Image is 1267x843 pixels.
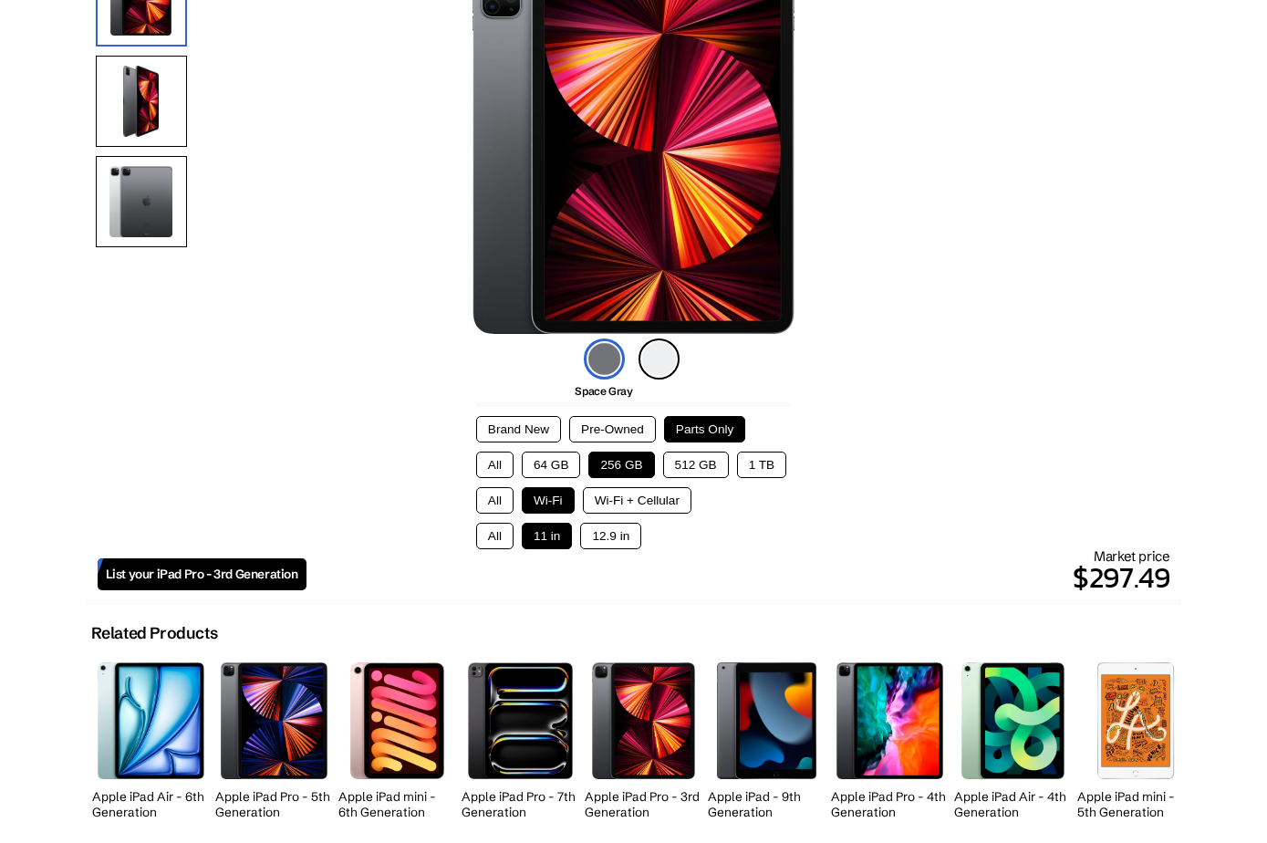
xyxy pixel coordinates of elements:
a: iPad Pro (7th Generation) Apple iPad Pro - 7th Generation [462,652,580,825]
a: iPad Air (6th Generation) Apple iPad Air - 6th Generation [92,652,211,825]
p: $297.49 [306,556,1170,599]
h2: Related Products [91,623,218,643]
a: iPad Pro (3rd Generation) Apple iPad Pro - 3rd Generation [585,652,703,825]
button: All [476,452,514,478]
img: iPad Pro (3rd Generation) [592,662,694,778]
img: iPad Pro (4th Generation) [836,662,942,778]
a: iPad mini (5th Generation) Apple iPad mini - 5th Generation [1077,652,1196,825]
h2: Apple iPad Air - 4th Generation [954,789,1073,820]
button: 11 in [522,523,572,549]
button: Brand New [476,416,561,442]
button: Wi-Fi [522,487,575,514]
a: iPad mini (6th Generation) Apple iPad mini - 6th Generation [338,652,457,825]
h2: Apple iPad Pro - 7th Generation [462,789,580,820]
button: 1 TB [737,452,786,478]
h2: Apple iPad mini - 5th Generation [1077,789,1196,820]
img: Using [96,156,187,247]
img: space-gray-icon [584,338,625,380]
button: 64 GB [522,452,581,478]
img: iPad Pro (7th Generation) [468,662,574,778]
button: Pre-Owned [569,416,656,442]
a: iPad Air (5th Generation) Apple iPad Air - 4th Generation [954,652,1073,825]
img: Side [96,56,187,147]
h2: Apple iPad - 9th Generation [708,789,826,820]
img: iPad mini (6th Generation) [350,662,443,778]
a: iPad (9th Generation) Apple iPad - 9th Generation [708,652,826,825]
img: iPad (9th Generation) [717,662,816,778]
img: iPad Pro (5th Generation) [221,662,327,778]
button: 256 GB [588,452,654,478]
a: iPad Pro (5th Generation) Apple iPad Pro - 5th Generation [215,652,334,825]
button: 512 GB [663,452,729,478]
button: Wi-Fi + Cellular [583,487,691,514]
span: Space Gray [575,384,632,398]
a: List your iPad Pro - 3rd Generation [98,558,306,590]
img: iPad Air (5th Generation) [961,662,1064,778]
button: 12.9 in [580,523,641,549]
h2: Apple iPad Air - 6th Generation [92,789,211,820]
img: iPad mini (5th Generation) [1097,662,1175,778]
button: Parts Only [664,416,745,442]
button: All [476,523,514,549]
span: List your iPad Pro - 3rd Generation [106,567,298,582]
h2: Apple iPad Pro - 5th Generation [215,789,334,820]
h2: Apple iPad Pro - 3rd Generation [585,789,703,820]
img: iPad Air (6th Generation) [98,662,203,778]
button: All [476,487,514,514]
div: Market price [306,547,1170,599]
a: iPad Pro (4th Generation) Apple iPad Pro - 4th Generation [831,652,950,825]
img: silver-icon [639,338,680,380]
h2: Apple iPad Pro - 4th Generation [831,789,950,820]
h2: Apple iPad mini - 6th Generation [338,789,457,820]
